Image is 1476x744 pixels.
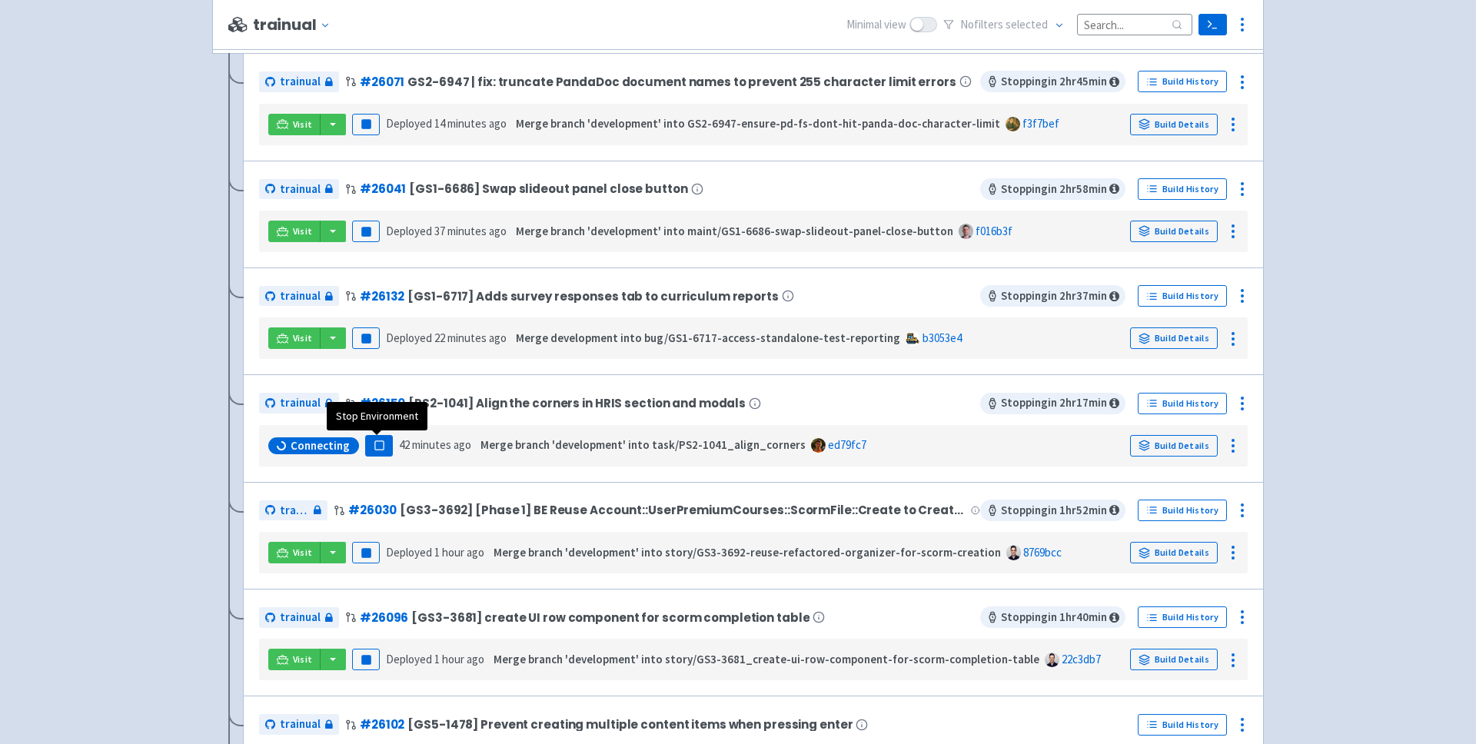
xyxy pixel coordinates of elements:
span: Visit [293,546,313,559]
a: Visit [268,327,321,349]
span: Stopping in 1 hr 52 min [980,500,1125,521]
time: 14 minutes ago [434,116,507,131]
a: 22c3db7 [1062,652,1101,666]
a: Build Details [1130,114,1218,135]
a: 8769bcc [1023,545,1062,560]
span: [PS2-1041] Align the corners in HRIS section and modals [408,397,746,410]
time: 42 minutes ago [399,437,471,452]
a: Visit [268,542,321,563]
strong: Merge branch 'development' into story/GS3-3681_create-ui-row-component-for-scorm-completion-table [494,652,1039,666]
a: Build Details [1130,327,1218,349]
a: Build History [1138,71,1227,92]
span: [GS1-6717] Adds survey responses tab to curriculum reports [407,290,778,303]
button: trainual [253,16,337,34]
a: Build Details [1130,542,1218,563]
time: 1 hour ago [434,652,484,666]
span: Minimal view [846,16,906,34]
span: trainual [280,394,321,412]
strong: Merge branch 'development' into story/GS3-3692-reuse-refactored-organizer-for-scorm-creation [494,545,1001,560]
span: trainual [280,181,321,198]
span: Stopping in 2 hr 37 min [980,285,1125,307]
strong: Merge branch 'development' into task/PS2-1041_align_corners [480,437,806,452]
span: Deployed [386,116,507,131]
span: Visit [293,332,313,344]
a: #26030 [348,502,397,518]
span: Stopping in 2 hr 17 min [980,393,1125,414]
span: Deployed [386,652,484,666]
span: Stopping in 1 hr 40 min [980,606,1125,628]
a: Build History [1138,714,1227,736]
strong: Merge branch 'development' into maint/GS1-6686-swap-slideout-panel-close-button [516,224,953,238]
span: Deployed [386,545,484,560]
a: #26041 [360,181,406,197]
a: Build History [1138,285,1227,307]
span: Stopping in 2 hr 58 min [980,178,1125,200]
time: 1 hour ago [434,545,484,560]
a: Visit [268,221,321,242]
a: trainual [259,393,339,414]
time: 22 minutes ago [434,330,507,345]
span: trainual [280,716,321,733]
button: Pause [352,327,380,349]
span: selected [1006,17,1048,32]
a: Build History [1138,393,1227,414]
span: [GS3-3692] [Phase 1] BE Reuse Account::UserPremiumCourses::ScormFile::Create to Create SCORM Docu... [400,503,968,516]
a: #26102 [360,716,404,732]
a: Build History [1138,606,1227,628]
span: trainual [280,73,321,91]
span: [GS3-3681] create UI row component for scorm completion table [411,611,809,624]
button: Pause [352,114,380,135]
a: trainual [259,71,339,92]
button: Pause [352,542,380,563]
button: Pause [352,649,380,670]
span: No filter s [960,16,1048,34]
a: #26132 [360,288,404,304]
a: trainual [259,607,339,628]
span: Deployed [386,330,507,345]
a: f016b3f [976,224,1012,238]
a: #26096 [360,609,408,626]
strong: Merge branch 'development' into GS2-6947-ensure-pd-fs-dont-hit-panda-doc-character-limit [516,116,1000,131]
span: Deployed [386,224,507,238]
a: #26071 [360,74,404,90]
input: Search... [1077,14,1192,35]
span: trainual [280,502,309,520]
span: Visit [293,225,313,237]
a: f3f7bef [1022,116,1059,131]
a: Build History [1138,500,1227,521]
a: trainual [259,286,339,307]
span: Visit [293,118,313,131]
a: #26150 [360,395,405,411]
span: [GS1-6686] Swap slideout panel close button [409,182,687,195]
span: [GS5-1478] Prevent creating multiple content items when pressing enter [407,718,853,731]
time: 37 minutes ago [434,224,507,238]
a: b3053e4 [922,330,962,345]
a: Build Details [1130,221,1218,242]
span: GS2-6947 | fix: truncate PandaDoc document names to prevent 255 character limit errors [407,75,956,88]
strong: Merge development into bug/GS1-6717-access-standalone-test-reporting [516,330,900,345]
a: trainual [259,714,339,735]
a: Build History [1138,178,1227,200]
button: Pause [352,221,380,242]
a: Visit [268,114,321,135]
a: trainual [259,179,339,200]
a: Terminal [1198,14,1227,35]
button: Pause [365,435,393,457]
a: trainual [259,500,327,521]
a: Build Details [1130,649,1218,670]
span: trainual [280,287,321,305]
span: Connecting [291,438,350,453]
span: trainual [280,609,321,626]
a: Build Details [1130,435,1218,457]
a: Visit [268,649,321,670]
span: Stopping in 2 hr 45 min [980,71,1125,92]
span: Visit [293,653,313,666]
a: ed79fc7 [828,437,866,452]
